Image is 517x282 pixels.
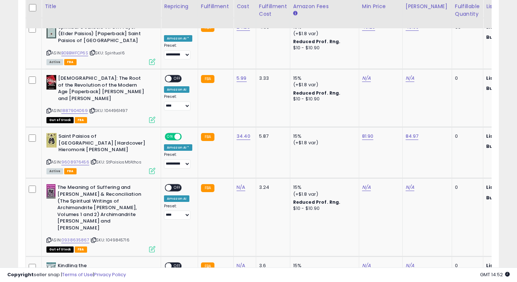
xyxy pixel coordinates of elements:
[90,159,141,165] span: | SKU: StPaisiosMtAthos
[293,140,353,146] div: (+$1.8 var)
[293,184,353,191] div: 15%
[62,271,93,278] a: Terms of Use
[164,35,192,42] div: Amazon AI *
[7,271,126,278] div: seller snap | |
[362,75,371,82] a: N/A
[89,108,128,113] span: | SKU: 1044961497
[46,117,74,123] span: All listings that are currently out of stock and unavailable for purchase on Amazon
[237,184,245,191] a: N/A
[480,271,510,278] span: 2025-09-11 14:52 GMT
[46,24,155,64] div: ASIN:
[406,3,449,10] div: [PERSON_NAME]
[237,3,253,10] div: Cost
[46,168,63,174] span: All listings currently available for purchase on Amazon
[90,237,130,243] span: | SKU: 1049845716
[75,117,87,123] span: FBA
[201,75,214,83] small: FBA
[455,3,480,18] div: Fulfillable Quantity
[64,168,77,174] span: FBA
[406,75,414,82] a: N/A
[64,59,77,65] span: FBA
[46,59,63,65] span: All listings currently available for purchase on Amazon
[201,3,230,10] div: Fulfillment
[46,24,56,38] img: 3132LtSWCnL._SL40_.jpg
[293,10,298,17] small: Amazon Fees.
[164,204,192,220] div: Preset:
[293,45,353,51] div: $10 - $10.90
[362,184,371,191] a: N/A
[293,38,341,45] b: Reduced Prof. Rng.
[406,184,414,191] a: N/A
[164,3,195,10] div: Repricing
[455,75,477,82] div: 0
[58,24,146,46] b: Spiritual Counsels VI: On Prayer (Elder Paisios) [Paperback] Saint Paisios of [GEOGRAPHIC_DATA]
[58,133,147,155] b: Saint Paisios of [GEOGRAPHIC_DATA] [Hardcover] Hieromonk [PERSON_NAME]
[293,199,341,205] b: Reduced Prof. Rng.
[7,271,34,278] strong: Copyright
[237,133,250,140] a: 34.40
[293,191,353,198] div: (+$1.8 var)
[46,133,155,173] div: ASIN:
[46,184,56,199] img: 51GBR3H6T7L._SL40_.jpg
[293,133,353,140] div: 15%
[61,108,88,114] a: 1887904069
[46,133,57,148] img: 51eG4RLuimL._SL40_.jpg
[201,133,214,141] small: FBA
[164,86,189,93] div: Amazon AI
[259,3,287,18] div: Fulfillment Cost
[164,195,189,202] div: Amazon AI
[61,159,89,165] a: 9608976456
[259,184,284,191] div: 3.24
[61,237,89,243] a: 0938635867
[259,75,284,82] div: 3.33
[293,82,353,88] div: (+$1.8 var)
[164,94,192,111] div: Preset:
[293,90,341,96] b: Reduced Prof. Rng.
[293,30,353,37] div: (+$1.8 var)
[455,133,477,140] div: 0
[164,144,192,151] div: Amazon AI *
[172,185,183,191] span: OFF
[172,76,183,82] span: OFF
[75,246,87,253] span: FBA
[45,3,158,10] div: Title
[293,75,353,82] div: 15%
[201,184,214,192] small: FBA
[293,96,353,102] div: $10 - $10.90
[58,75,146,104] b: [DEMOGRAPHIC_DATA]: The Root of the Revolution of the Modern Age [Paperback] [PERSON_NAME] and [P...
[362,3,399,10] div: Min Price
[89,50,125,56] span: | SKU: Spiritual6
[61,50,88,56] a: B0BBWFCP6S
[455,184,477,191] div: 0
[293,3,356,10] div: Amazon Fees
[362,133,374,140] a: 81.90
[164,43,192,59] div: Preset:
[94,271,126,278] a: Privacy Policy
[164,152,192,169] div: Preset:
[165,134,175,140] span: ON
[293,206,353,212] div: $10 - $10.90
[181,134,192,140] span: OFF
[259,133,284,140] div: 5.87
[406,133,419,140] a: 84.97
[57,184,145,233] b: The Meaning of Suffering and [PERSON_NAME] & Reconciliation (The Spiritual Writings of Archimandr...
[237,75,247,82] a: 5.99
[46,75,56,90] img: 41u383S3l-L._SL40_.jpg
[46,246,74,253] span: All listings that are currently out of stock and unavailable for purchase on Amazon
[46,184,155,252] div: ASIN:
[46,75,155,122] div: ASIN:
